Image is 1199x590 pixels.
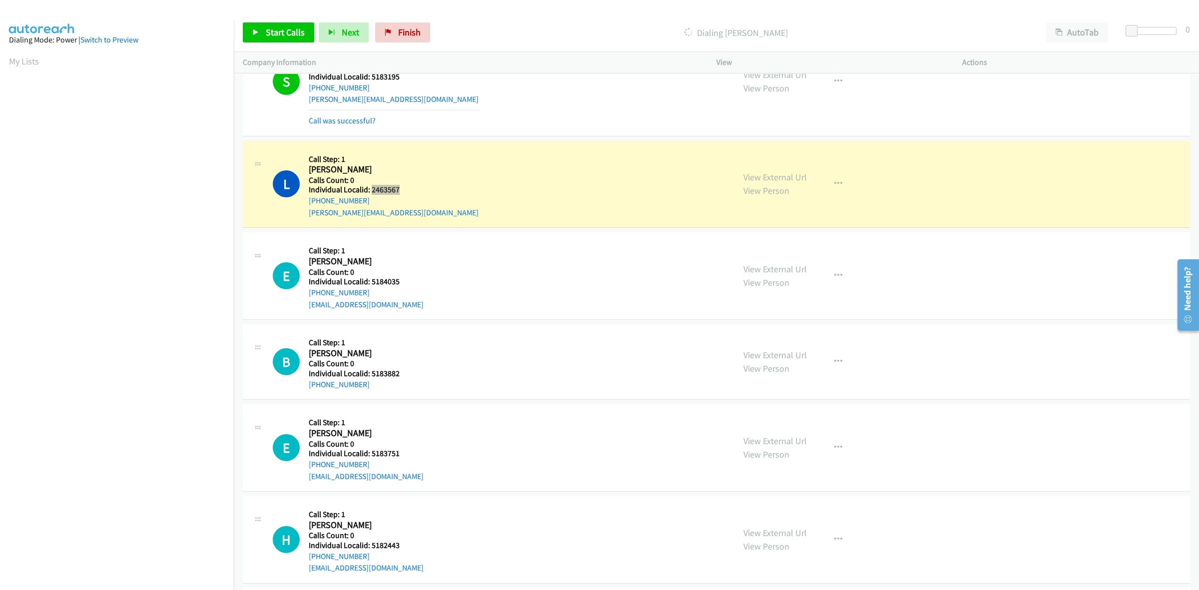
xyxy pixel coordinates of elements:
div: Delay between calls (in seconds) [1131,27,1177,35]
h2: [PERSON_NAME] [309,348,414,359]
h2: [PERSON_NAME] [309,164,414,175]
a: View Person [743,363,789,374]
h1: E [273,262,300,289]
iframe: Dialpad [9,77,234,552]
a: [EMAIL_ADDRESS][DOMAIN_NAME] [309,472,424,481]
a: View External Url [743,435,807,447]
h5: Call Step: 1 [309,154,479,164]
h5: Calls Count: 0 [309,175,479,185]
h2: [PERSON_NAME] [309,520,414,531]
h5: Call Step: 1 [309,246,424,256]
h5: Individual Localid: 5183882 [309,369,414,379]
a: View External Url [743,69,807,80]
iframe: Resource Center [1170,255,1199,335]
a: Call was successful? [309,116,376,125]
a: View External Url [743,263,807,275]
div: Dialing Mode: Power | [9,34,225,46]
h5: Calls Count: 0 [309,267,424,277]
h2: [PERSON_NAME] [309,256,414,267]
a: View External Url [743,349,807,361]
a: [PHONE_NUMBER] [309,83,370,92]
h5: Individual Localid: 5184035 [309,277,424,287]
div: The call is yet to be attempted [273,434,300,461]
h1: H [273,526,300,553]
div: The call is yet to be attempted [273,526,300,553]
a: [PHONE_NUMBER] [309,460,370,469]
p: Company Information [243,56,698,68]
a: View Person [743,82,789,94]
a: [PHONE_NUMBER] [309,380,370,389]
h5: Individual Localid: 5183195 [309,72,479,82]
p: View [716,56,944,68]
a: [PHONE_NUMBER] [309,196,370,205]
span: Start Calls [266,26,305,38]
a: View Person [743,185,789,196]
a: View Person [743,449,789,460]
h1: S [273,68,300,95]
a: [EMAIL_ADDRESS][DOMAIN_NAME] [309,300,424,309]
span: Finish [398,26,421,38]
a: My Lists [9,55,39,67]
h5: Individual Localid: 5183751 [309,449,424,459]
span: Next [342,26,359,38]
a: [PHONE_NUMBER] [309,552,370,561]
h5: Call Step: 1 [309,338,414,348]
a: [PHONE_NUMBER] [309,288,370,297]
a: [PERSON_NAME][EMAIL_ADDRESS][DOMAIN_NAME] [309,208,479,217]
h1: L [273,170,300,197]
a: [PERSON_NAME][EMAIL_ADDRESS][DOMAIN_NAME] [309,94,479,104]
a: [EMAIL_ADDRESS][DOMAIN_NAME] [309,563,424,573]
h5: Call Step: 1 [309,510,424,520]
p: Dialing [PERSON_NAME] [444,26,1028,39]
h1: B [273,348,300,375]
h5: Call Step: 1 [309,418,424,428]
div: 0 [1186,22,1190,36]
a: Finish [375,22,430,42]
h1: E [273,434,300,461]
p: Actions [962,56,1190,68]
h5: Individual Localid: 2463567 [309,185,479,195]
h5: Calls Count: 0 [309,439,424,449]
a: View Person [743,277,789,288]
button: AutoTab [1046,22,1108,42]
a: View Person [743,541,789,552]
h5: Individual Localid: 5182443 [309,541,424,551]
a: Start Calls [243,22,314,42]
h5: Calls Count: 0 [309,531,424,541]
a: Switch to Preview [80,35,138,44]
a: View External Url [743,171,807,183]
h5: Calls Count: 0 [309,359,414,369]
button: Next [319,22,369,42]
a: View External Url [743,527,807,539]
h2: [PERSON_NAME] [309,428,414,439]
